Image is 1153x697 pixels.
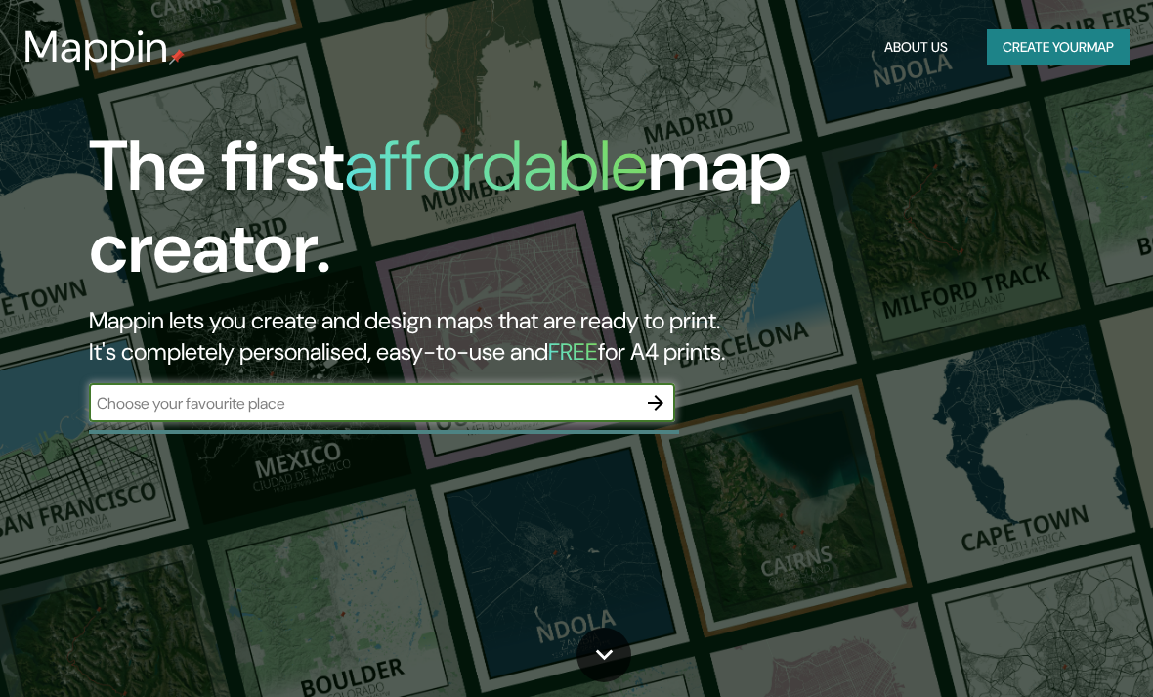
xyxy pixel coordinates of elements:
h3: Mappin [23,22,169,72]
img: mappin-pin [169,49,185,65]
h2: Mappin lets you create and design maps that are ready to print. It's completely personalised, eas... [89,305,1011,368]
h1: affordable [344,120,648,211]
input: Choose your favourite place [89,392,636,414]
button: Create yourmap [987,29,1130,65]
h1: The first map creator. [89,125,1011,305]
button: About Us [876,29,956,65]
h5: FREE [548,336,598,367]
